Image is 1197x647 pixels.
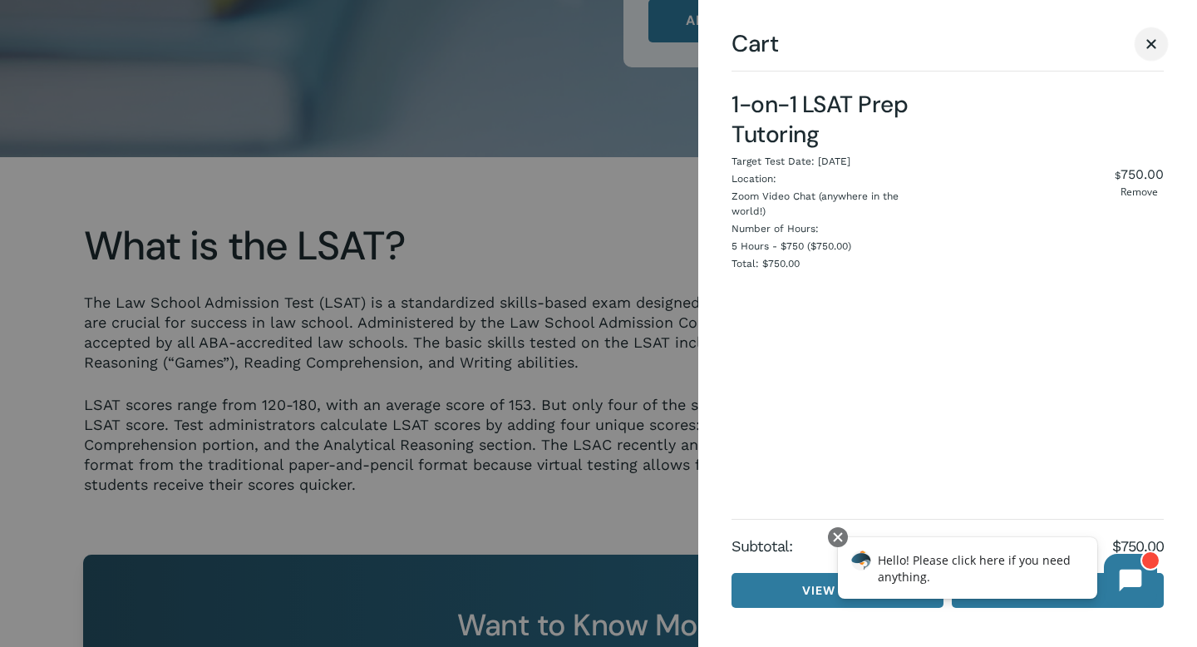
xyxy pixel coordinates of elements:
span: $ [1115,170,1121,181]
a: 1-on-1 LSAT Prep Tutoring [731,89,908,150]
strong: Subtotal: [731,536,1112,556]
a: Remove 1-on-1 LSAT Prep Tutoring from cart [1115,187,1164,197]
p: $750.00 [762,256,800,271]
bdi: 750.00 [1115,166,1164,182]
iframe: Chatbot [820,524,1174,624]
dt: Total: [731,256,759,274]
dt: Number of Hours: [731,221,819,239]
p: Zoom Video Chat (anywhere in the world!) [731,189,923,219]
dt: Target Test Date: [731,154,815,171]
p: 5 Hours - $750 ($750.00) [731,239,851,254]
span: Cart [731,33,778,54]
p: [DATE] [818,154,850,169]
dt: Location: [731,171,776,189]
a: View cart [731,573,943,608]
